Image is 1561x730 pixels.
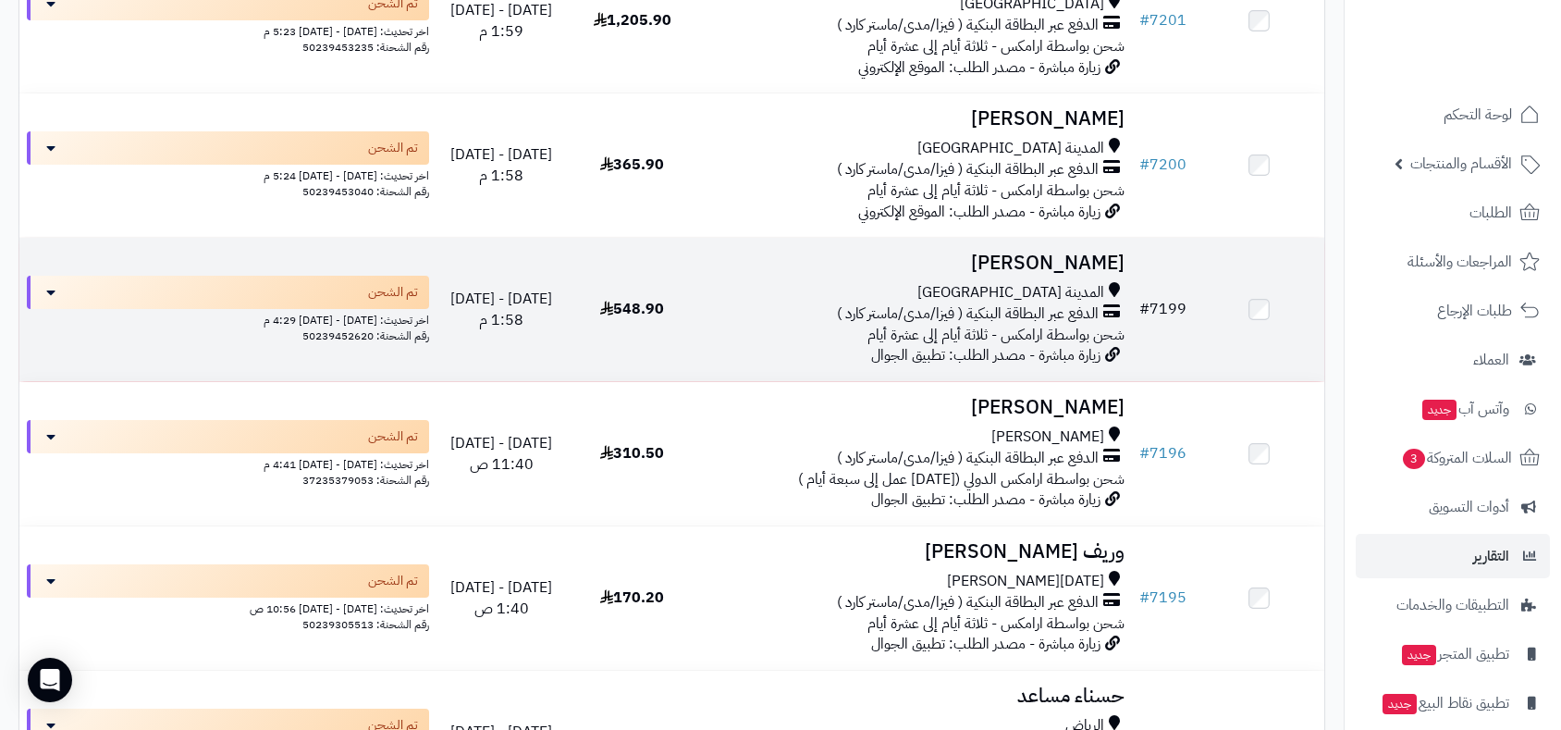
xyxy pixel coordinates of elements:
div: اخر تحديث: [DATE] - [DATE] 10:56 ص [27,598,429,617]
span: الأقسام والمنتجات [1410,151,1512,177]
span: تطبيق نقاط البيع [1381,690,1509,716]
span: رقم الشحنة: 37235379053 [302,472,429,489]
a: التطبيقات والخدمات [1356,583,1550,627]
a: #7201 [1139,9,1186,31]
span: شحن بواسطة ارامكس - ثلاثة أيام إلى عشرة أيام [867,612,1125,635]
a: #7200 [1139,154,1186,176]
span: السلات المتروكة [1401,445,1512,471]
span: رقم الشحنة: 50239453235 [302,39,429,56]
span: المدينة [GEOGRAPHIC_DATA] [917,282,1104,303]
span: المدينة [GEOGRAPHIC_DATA] [917,138,1104,159]
span: التطبيقات والخدمات [1396,592,1509,618]
span: 365.90 [600,154,664,176]
span: [PERSON_NAME] [991,427,1104,448]
span: 170.20 [600,587,664,609]
span: المراجعات والأسئلة [1407,249,1512,275]
a: وآتس آبجديد [1356,387,1550,431]
span: زيارة مباشرة - مصدر الطلب: تطبيق الجوال [871,344,1100,366]
a: السلات المتروكة3 [1356,436,1550,480]
h3: حسناء مساعد [705,686,1125,707]
span: التقارير [1473,543,1509,569]
a: العملاء [1356,338,1550,382]
span: # [1139,442,1149,464]
span: جديد [1383,694,1417,714]
div: اخر تحديث: [DATE] - [DATE] 5:24 م [27,165,429,184]
span: الدفع عبر البطاقة البنكية ( فيزا/مدى/ماستر كارد ) [837,448,1099,469]
a: أدوات التسويق [1356,485,1550,529]
a: التقارير [1356,534,1550,578]
a: المراجعات والأسئلة [1356,240,1550,284]
a: تطبيق المتجرجديد [1356,632,1550,676]
span: [DATE] - [DATE] 1:40 ص [450,576,552,620]
span: رقم الشحنة: 50239305513 [302,616,429,633]
span: [DATE] - [DATE] 1:58 م [450,143,552,187]
a: #7196 [1139,442,1186,464]
h3: وريف [PERSON_NAME] [705,541,1125,563]
span: تم الشحن [368,572,418,590]
span: تم الشحن [368,139,418,157]
div: اخر تحديث: [DATE] - [DATE] 4:41 م [27,453,429,473]
a: طلبات الإرجاع [1356,289,1550,333]
span: أدوات التسويق [1429,494,1509,520]
span: لوحة التحكم [1444,102,1512,128]
span: تطبيق المتجر [1400,641,1509,667]
img: logo-2.png [1435,14,1543,53]
span: جديد [1422,400,1457,420]
span: زيارة مباشرة - مصدر الطلب: تطبيق الجوال [871,633,1100,655]
span: 548.90 [600,298,664,320]
span: 3 [1403,449,1425,469]
span: تم الشحن [368,283,418,302]
span: شحن بواسطة ارامكس - ثلاثة أيام إلى عشرة أيام [867,179,1125,202]
h3: [PERSON_NAME] [705,253,1125,274]
div: Open Intercom Messenger [28,658,72,702]
span: تم الشحن [368,427,418,446]
h3: [PERSON_NAME] [705,108,1125,130]
span: الطلبات [1469,200,1512,226]
a: لوحة التحكم [1356,93,1550,137]
span: زيارة مباشرة - مصدر الطلب: الموقع الإلكتروني [858,56,1100,79]
span: زيارة مباشرة - مصدر الطلب: تطبيق الجوال [871,489,1100,511]
span: الدفع عبر البطاقة البنكية ( فيزا/مدى/ماستر كارد ) [837,15,1099,36]
a: #7199 [1139,298,1186,320]
span: شحن بواسطة ارامكس - ثلاثة أيام إلى عشرة أيام [867,35,1125,57]
span: شحن بواسطة ارامكس - ثلاثة أيام إلى عشرة أيام [867,324,1125,346]
span: زيارة مباشرة - مصدر الطلب: الموقع الإلكتروني [858,201,1100,223]
a: تطبيق نقاط البيعجديد [1356,681,1550,725]
span: [DATE] - [DATE] 1:58 م [450,288,552,331]
span: وآتس آب [1420,396,1509,422]
div: اخر تحديث: [DATE] - [DATE] 5:23 م [27,20,429,40]
span: # [1139,154,1149,176]
span: # [1139,587,1149,609]
span: # [1139,298,1149,320]
span: الدفع عبر البطاقة البنكية ( فيزا/مدى/ماستر كارد ) [837,592,1099,613]
span: الدفع عبر البطاقة البنكية ( فيزا/مدى/ماستر كارد ) [837,159,1099,180]
span: رقم الشحنة: 50239453040 [302,183,429,200]
a: الطلبات [1356,191,1550,235]
span: [DATE] - [DATE] 11:40 ص [450,432,552,476]
span: [DATE][PERSON_NAME] [947,571,1104,592]
div: اخر تحديث: [DATE] - [DATE] 4:29 م [27,309,429,328]
span: شحن بواسطة ارامكس الدولي ([DATE] عمل إلى سبعة أيام ) [798,468,1125,490]
span: 310.50 [600,442,664,464]
span: العملاء [1473,347,1509,373]
span: # [1139,9,1149,31]
span: طلبات الإرجاع [1437,298,1512,324]
span: الدفع عبر البطاقة البنكية ( فيزا/مدى/ماستر كارد ) [837,303,1099,325]
a: #7195 [1139,587,1186,609]
span: جديد [1402,645,1436,665]
span: رقم الشحنة: 50239452620 [302,328,429,344]
span: 1,205.90 [594,9,671,31]
h3: [PERSON_NAME] [705,397,1125,418]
